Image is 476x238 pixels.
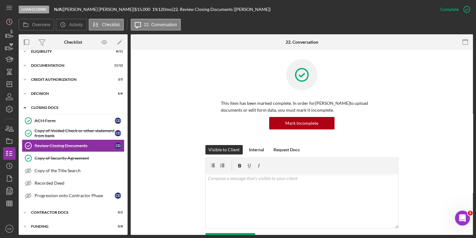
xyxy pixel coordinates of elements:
a: Review Closing DocumentsCD [22,139,124,152]
label: 22. Conversation [144,22,177,27]
div: Funding [31,225,107,228]
div: CREDIT AUTHORIZATION [31,78,107,81]
div: | 22. Review Closing Documents ([PERSON_NAME]) [172,7,271,12]
span: $15,000 [134,7,150,12]
div: Internal [249,145,264,154]
div: Contractor Docs [31,211,107,214]
div: 8 / 11 [112,50,123,53]
a: Copy of Security Agreement [22,152,124,164]
text: NB [7,227,11,231]
div: Recorded Deed [35,181,124,186]
div: 3 / 5 [112,78,123,81]
a: ACH FormCD [22,114,124,127]
div: Mark Incomplete [285,117,318,129]
div: | [54,7,63,12]
button: Activity [56,19,87,31]
div: 11 / 12 [112,64,123,67]
div: CLOSING DOCS [31,106,120,109]
div: Complete [440,3,459,16]
button: Complete [434,3,473,16]
label: Activity [69,22,83,27]
div: Copy of Security Agreement [35,156,124,161]
button: NB [3,222,16,235]
div: Visible to Client [208,145,240,154]
a: Recorded Deed [22,177,124,189]
div: Copy of Voided Check or other statement from bank [35,128,115,138]
button: Request Docs [270,145,303,154]
b: N/A [54,7,62,12]
button: Visible to Client [205,145,243,154]
label: Overview [32,22,50,27]
button: Mark Incomplete [269,117,334,129]
p: This item has been marked complete. In order for [PERSON_NAME] to upload documents or edit form d... [221,100,383,114]
div: [PERSON_NAME] [PERSON_NAME] | [63,7,134,12]
div: Eligibility [31,50,107,53]
div: Loan Closing [19,6,49,13]
div: 0 / 8 [112,225,123,228]
iframe: Intercom live chat [455,211,470,226]
div: C D [115,192,121,199]
button: Overview [19,19,54,31]
div: Review Closing Documents [35,143,115,148]
div: Documentation [31,64,107,67]
div: Decision [31,92,107,95]
div: 22. Conversation [286,40,318,45]
button: 22. Conversation [131,19,181,31]
div: C D [115,118,121,124]
div: 6 / 6 [112,92,123,95]
a: Copy of the Title Search [22,164,124,177]
div: 0 / 2 [112,211,123,214]
div: 1 % [152,7,158,12]
a: Copy of Voided Check or other statement from bankCD [22,127,124,139]
div: ACH Form [35,118,115,123]
div: C D [115,143,121,149]
div: C D [115,130,121,136]
span: 1 [468,211,473,216]
label: Checklist [102,22,120,27]
div: Progression onto Contractor Phase [35,193,115,198]
a: Progression onto Contractor PhaseCD [22,189,124,202]
div: 120 mo [158,7,172,12]
button: Checklist [89,19,124,31]
div: Copy of the Title Search [35,168,124,173]
div: Checklist [64,40,82,45]
div: Request Docs [273,145,300,154]
button: Internal [246,145,267,154]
